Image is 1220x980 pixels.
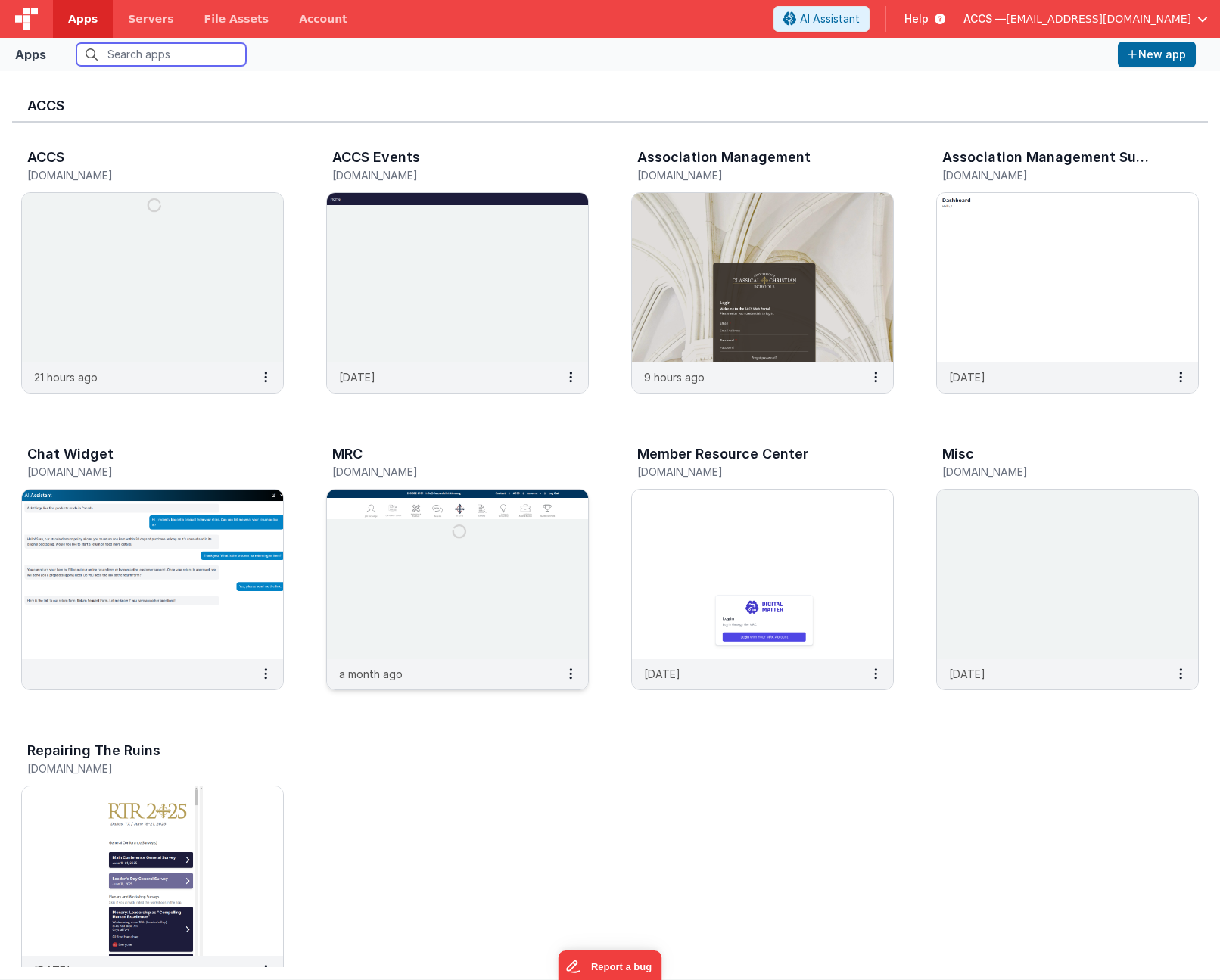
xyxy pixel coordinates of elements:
span: ACCS — [963,11,1006,26]
input: Search apps [76,43,246,66]
span: Help [904,11,929,26]
h5: [DOMAIN_NAME] [637,170,856,181]
h5: [DOMAIN_NAME] [27,170,246,181]
p: [DATE] [644,666,680,682]
button: ACCS — [EMAIL_ADDRESS][DOMAIN_NAME] [963,11,1208,26]
p: [DATE] [339,369,375,385]
button: AI Assistant [773,6,870,32]
h5: [DOMAIN_NAME] [27,466,246,478]
h3: Chat Widget [27,446,114,462]
p: [DATE] [949,666,985,682]
h5: [DOMAIN_NAME] [332,170,551,181]
button: New app [1118,42,1196,67]
h3: ACCS [27,150,64,165]
p: [DATE] [949,369,985,385]
span: Apps [68,11,98,26]
h3: MRC [332,446,363,462]
span: AI Assistant [800,11,860,26]
div: Apps [15,45,46,64]
h3: Misc [942,446,974,462]
h3: ACCS [27,98,1193,114]
span: [EMAIL_ADDRESS][DOMAIN_NAME] [1006,11,1191,26]
h5: [DOMAIN_NAME] [942,170,1161,181]
h3: Association Management [637,150,811,165]
h5: [DOMAIN_NAME] [332,466,551,478]
span: File Assets [204,11,269,26]
h3: Member Resource Center [637,446,808,462]
h3: ACCS Events [332,150,420,165]
h5: [DOMAIN_NAME] [942,466,1161,478]
h5: [DOMAIN_NAME] [27,763,246,774]
p: 9 hours ago [644,369,705,385]
p: [DATE] [34,963,70,978]
p: 21 hours ago [34,369,98,385]
h3: Association Management Supabase Test [942,150,1156,165]
p: a month ago [339,666,403,682]
span: Servers [128,11,173,26]
h3: Repairing The Ruins [27,743,160,758]
h5: [DOMAIN_NAME] [637,466,856,478]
